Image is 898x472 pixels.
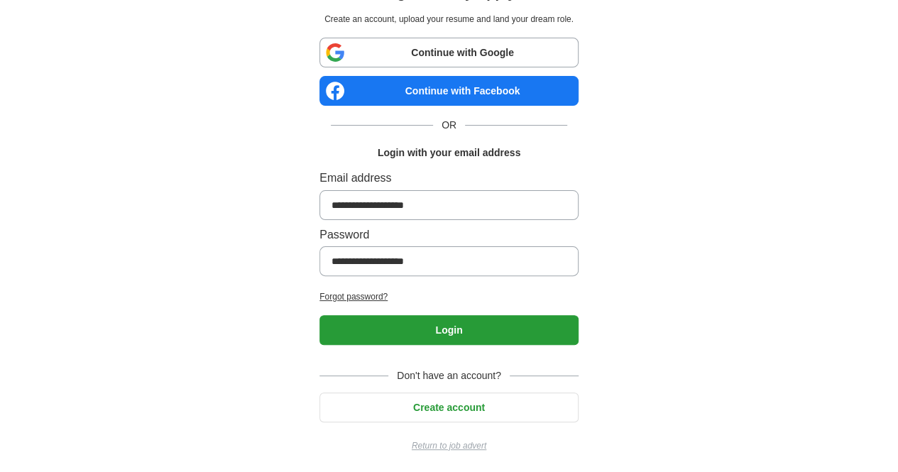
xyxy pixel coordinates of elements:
[319,393,579,422] button: Create account
[378,145,520,160] h1: Login with your email address
[319,290,579,304] a: Forgot password?
[388,368,510,383] span: Don't have an account?
[319,226,579,244] label: Password
[319,439,579,453] a: Return to job advert
[319,38,579,67] a: Continue with Google
[319,76,579,106] a: Continue with Facebook
[319,169,579,187] label: Email address
[319,315,579,345] button: Login
[319,402,579,413] a: Create account
[322,13,576,26] p: Create an account, upload your resume and land your dream role.
[433,117,465,133] span: OR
